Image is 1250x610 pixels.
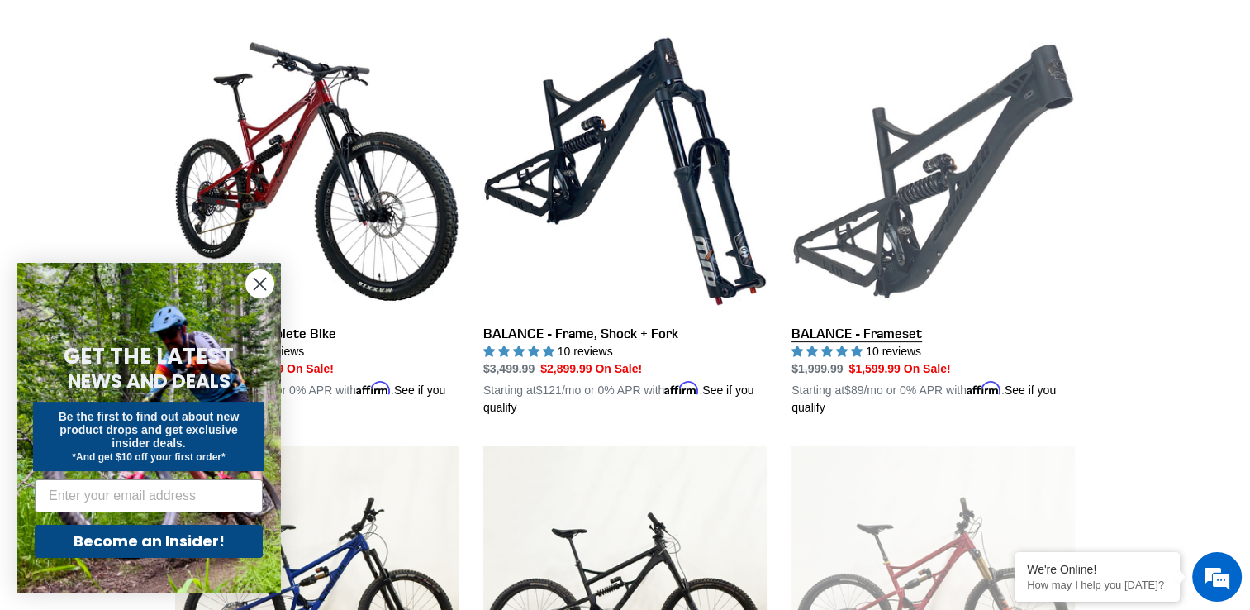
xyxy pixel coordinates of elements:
[1027,579,1167,591] p: How may I help you today?
[64,341,234,371] span: GET THE LATEST
[35,479,263,512] input: Enter your email address
[68,368,231,394] span: NEWS AND DEALS
[59,410,240,450] span: Be the first to find out about new product drops and get exclusive insider deals.
[245,269,274,298] button: Close dialog
[72,451,225,463] span: *And get $10 off your first order*
[1027,563,1167,576] div: We're Online!
[35,525,263,558] button: Become an Insider!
